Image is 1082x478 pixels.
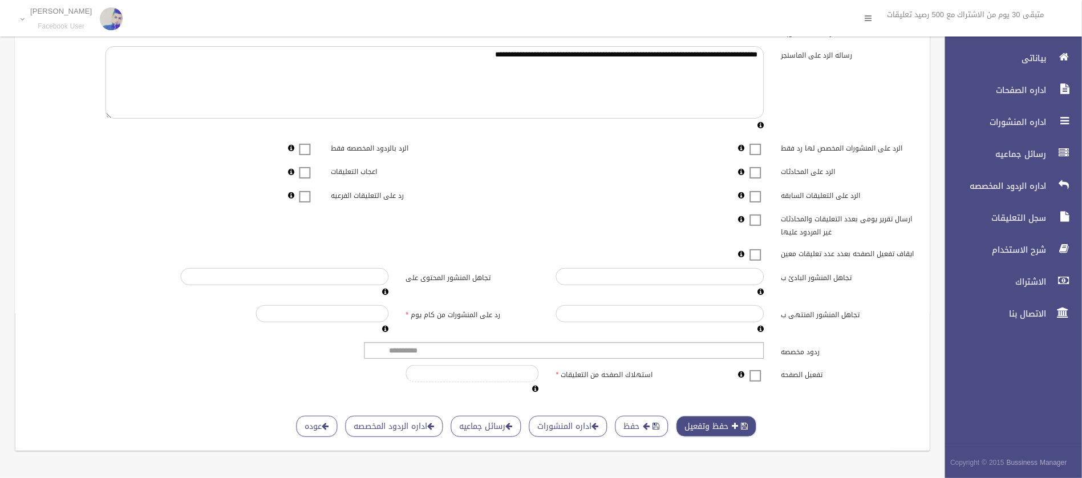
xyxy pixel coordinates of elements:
label: تجاهل المنشور المنتهى ب [773,305,923,321]
strong: Bussiness Manager [1007,456,1067,469]
a: اداره الردود المخصصه [346,416,443,437]
span: رسائل جماعيه [935,148,1049,160]
label: تجاهل المنشور المحتوى على [398,268,548,284]
a: اداره المنشورات [529,416,607,437]
button: حفظ [615,416,668,437]
a: اداره المنشورات [935,110,1082,135]
span: اداره المنشورات [935,116,1049,128]
label: تفعيل الصفحه [773,365,923,381]
a: رسائل جماعيه [451,416,521,437]
a: شرح الاستخدام [935,237,1082,262]
span: الاشتراك [935,276,1049,287]
label: رساله الرد على الماسنجر [773,46,923,62]
span: شرح الاستخدام [935,244,1049,256]
span: Copyright © 2015 [950,456,1004,469]
a: الاتصال بنا [935,301,1082,326]
button: حفظ وتفعيل [676,416,757,437]
span: بياناتى [935,52,1049,64]
span: سجل التعليقات [935,212,1049,224]
span: اداره الردود المخصصه [935,180,1049,192]
label: تجاهل المنشور البادئ ب [773,268,923,284]
label: رد على التعليقات الفرعيه [322,186,472,202]
a: اداره الصفحات [935,78,1082,103]
label: ردود مخصصه [773,342,923,358]
a: بياناتى [935,46,1082,71]
label: الرد بالردود المخصصه فقط [322,139,472,155]
a: سجل التعليقات [935,205,1082,230]
label: اعجاب التعليقات [322,163,472,179]
label: رد على المنشورات من كام يوم [398,305,548,321]
small: Facebook User [30,22,92,31]
label: ارسال تقرير يومى بعدد التعليقات والمحادثات غير المردود عليها [773,210,923,238]
span: اداره الصفحات [935,84,1049,96]
label: استهلاك الصفحه من التعليقات [548,365,698,381]
label: الرد على المحادثات [773,163,923,179]
p: [PERSON_NAME] [30,7,92,15]
a: رسائل جماعيه [935,141,1082,167]
a: اداره الردود المخصصه [935,173,1082,199]
label: ايقاف تفعيل الصفحه بعدد عدد تعليقات معين [773,245,923,261]
a: عوده [297,416,338,437]
label: الرد على التعليقات السابقه [773,186,923,202]
span: الاتصال بنا [935,308,1049,319]
a: الاشتراك [935,269,1082,294]
label: الرد على المنشورات المخصص لها رد فقط [773,139,923,155]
